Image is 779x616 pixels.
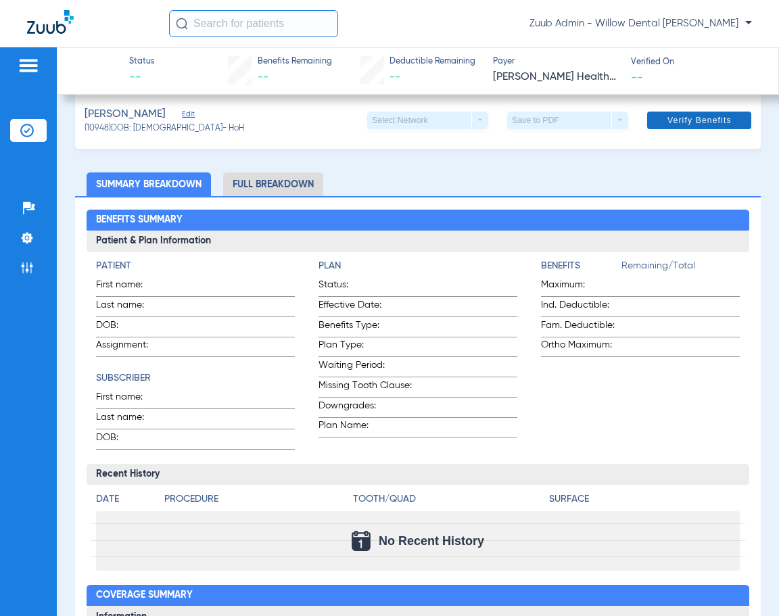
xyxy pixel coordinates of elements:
[85,106,166,123] span: [PERSON_NAME]
[389,56,475,68] span: Deductible Remaining
[318,379,418,397] span: Missing Tooth Clause:
[223,172,323,196] li: Full Breakdown
[493,69,619,86] span: [PERSON_NAME] Healthcare of [US_STATE] - (HUB)
[541,298,621,316] span: Ind. Deductible:
[621,259,740,278] span: Remaining/Total
[541,259,621,273] h4: Benefits
[318,298,418,316] span: Effective Date:
[96,390,162,408] span: First name:
[96,298,162,316] span: Last name:
[182,110,194,122] span: Edit
[318,278,418,296] span: Status:
[631,57,757,69] span: Verified On
[27,10,74,34] img: Zuub Logo
[352,531,371,551] img: Calendar
[96,338,162,356] span: Assignment:
[87,464,749,485] h3: Recent History
[379,534,484,548] span: No Recent History
[87,231,749,252] h3: Patient & Plan Information
[96,318,162,337] span: DOB:
[96,492,153,511] app-breakdown-title: Date
[129,69,155,86] span: --
[318,399,418,417] span: Downgrades:
[258,56,332,68] span: Benefits Remaining
[96,492,153,506] h4: Date
[164,492,348,506] h4: Procedure
[318,419,418,437] span: Plan Name:
[318,259,517,273] h4: Plan
[541,278,621,296] span: Maximum:
[258,72,268,82] span: --
[18,57,39,74] img: hamburger-icon
[647,112,751,129] button: Verify Benefits
[87,210,749,231] h2: Benefits Summary
[85,123,244,135] span: (10948) DOB: [DEMOGRAPHIC_DATA] - HoH
[493,56,619,68] span: Payer
[353,492,544,506] h4: Tooth/Quad
[529,17,752,30] span: Zuub Admin - Willow Dental [PERSON_NAME]
[541,338,621,356] span: Ortho Maximum:
[176,18,188,30] img: Search Icon
[541,259,621,278] app-breakdown-title: Benefits
[353,492,544,511] app-breakdown-title: Tooth/Quad
[96,278,162,296] span: First name:
[96,431,162,449] span: DOB:
[549,492,740,506] h4: Surface
[631,70,643,84] span: --
[96,410,162,429] span: Last name:
[541,318,621,337] span: Fam. Deductible:
[318,338,418,356] span: Plan Type:
[389,72,400,82] span: --
[164,492,348,511] app-breakdown-title: Procedure
[96,371,295,385] h4: Subscriber
[318,358,418,377] span: Waiting Period:
[667,115,732,126] span: Verify Benefits
[129,56,155,68] span: Status
[87,585,749,607] h2: Coverage Summary
[549,492,740,511] app-breakdown-title: Surface
[318,318,418,337] span: Benefits Type:
[96,259,295,273] h4: Patient
[169,10,338,37] input: Search for patients
[87,172,211,196] li: Summary Breakdown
